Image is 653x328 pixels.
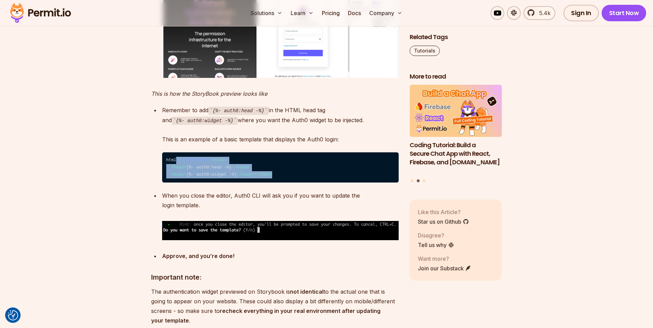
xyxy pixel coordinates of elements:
[410,141,502,166] h3: Coding Tutorial: Build a Secure Chat App with React, Firebase, and [DOMAIN_NAME]
[288,6,316,20] button: Learn
[211,158,227,163] span: < >
[8,310,18,320] button: Consent Preferences
[232,165,249,170] span: </ >
[162,221,399,240] img: unnamed (5).png
[410,72,502,81] h2: More to read
[151,307,380,324] strong: recheck everything in your real environment after updating your template
[162,105,399,144] p: Remember to add in the HTML head tag and where you want the Auth0 widget to be injected. This is ...
[410,85,502,175] a: Coding Tutorial: Build a Secure Chat App with React, Firebase, and Permit.ioCoding Tutorial: Buil...
[319,6,342,20] a: Pricing
[366,6,405,20] button: Company
[176,158,211,163] span: <!DOCTYPE >
[151,272,399,283] h3: Important note:
[174,165,184,170] span: head
[172,117,238,125] code: {%- auth0:widget -%}
[418,241,454,249] a: Tell us why
[242,172,252,177] span: body
[418,218,469,226] a: Star us on Github
[535,9,551,17] span: 5.4k
[199,158,209,163] span: html
[410,85,502,137] img: Coding Tutorial: Build a Secure Chat App with React, Firebase, and Permit.io
[259,172,269,177] span: html
[410,46,440,56] a: Tutorials
[8,310,18,320] img: Revisit consent button
[174,172,184,177] span: body
[345,6,364,20] a: Docs
[418,208,469,216] p: Like this Article?
[410,85,502,184] div: Posts
[602,5,646,21] a: Start Now
[254,172,272,177] span: </ >
[410,85,502,175] li: 2 of 3
[162,191,399,210] p: When you close the editor, Auth0 CLI will ask you if you want to update the login template.
[416,179,420,183] button: Go to slide 2
[151,90,267,97] em: This is how the StoryBook preview looks like
[410,33,502,42] h2: Related Tags
[523,6,555,20] a: 5.4k
[248,6,285,20] button: Solutions
[214,158,224,163] span: html
[564,5,599,21] a: Sign In
[162,152,399,183] code: ⁠html {%- auth0:head -%} {%- auth0:widget -%}
[418,264,471,272] a: Join our Substack
[171,172,186,177] span: < >
[418,255,471,263] p: Want more?
[423,179,425,182] button: Go to slide 3
[237,165,247,170] span: head
[411,179,413,182] button: Go to slide 1
[418,231,454,239] p: Disagree?
[7,1,74,25] img: Permit logo
[237,172,254,177] span: </ >
[162,253,234,259] strong: Approve, and you’re done!
[290,288,324,295] strong: not identical
[171,165,186,170] span: < >
[151,287,399,325] p: The authentication widget previewed on Storybook is to the actual one that is going to appear on ...
[208,107,269,115] code: {%- auth0:head -%}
